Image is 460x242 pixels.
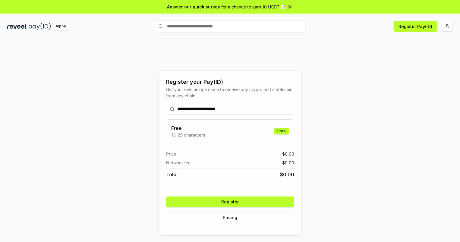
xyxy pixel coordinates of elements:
[274,128,289,134] div: Free
[52,23,69,30] div: Alpha
[29,23,51,30] img: pay_id
[171,124,205,132] h3: Free
[166,151,176,157] span: Price
[166,171,178,178] span: Total
[166,212,294,223] button: Pricing
[221,4,286,10] span: for a chance to earn 10 USDT 📝
[280,171,294,178] span: $ 0.00
[282,159,294,166] span: $ 0.00
[7,23,27,30] img: reveel_dark
[166,86,294,99] div: Get your own unique name to receive any crypto and stablecoin, from any chain
[282,151,294,157] span: $ 0.00
[166,159,191,166] span: Network fee
[166,196,294,207] button: Register
[394,21,437,32] button: Register Pay(ID)
[166,78,294,86] div: Register your Pay(ID)
[167,4,220,10] span: Answer our quick survey
[171,132,205,138] p: 13-25 characters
